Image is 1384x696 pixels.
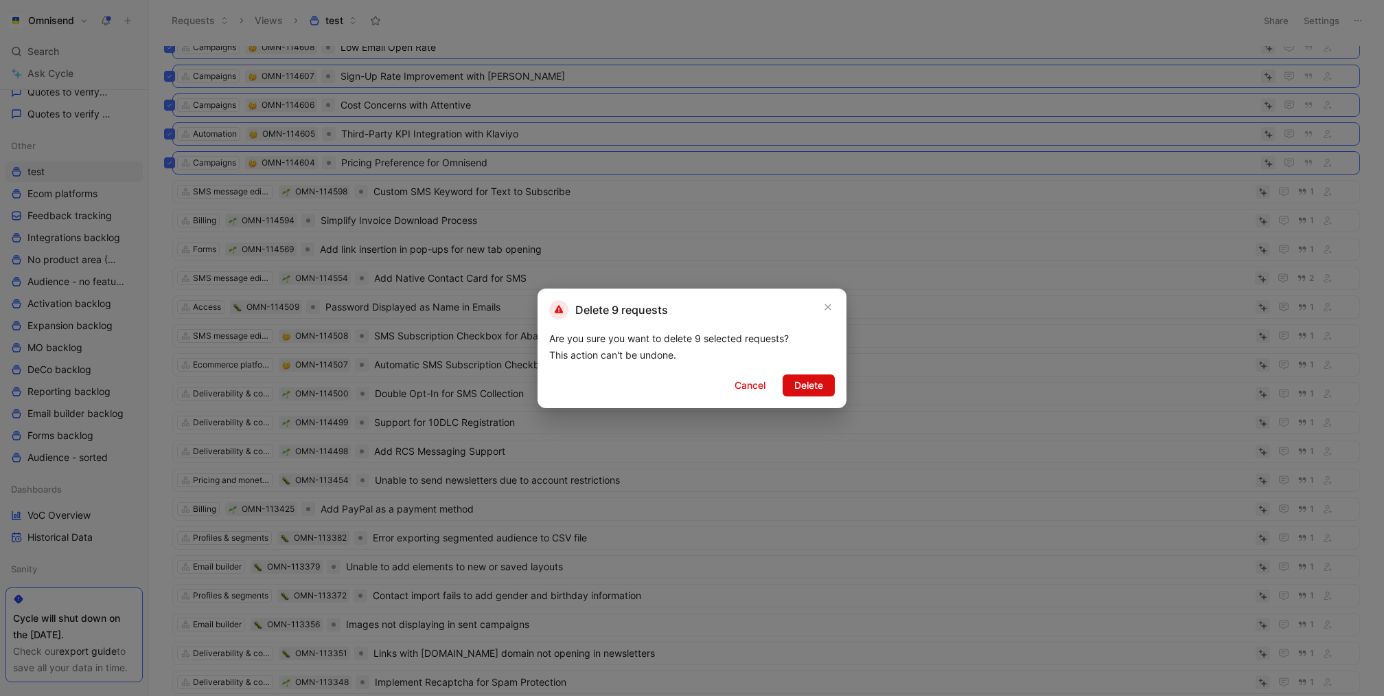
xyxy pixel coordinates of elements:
div: Are you sure you want to delete 9 selected requests? This action can't be undone. [549,330,835,363]
h2: Delete 9 requests [549,300,668,319]
button: Cancel [723,374,777,396]
span: Delete [794,377,823,394]
button: Delete [783,374,835,396]
span: Cancel [735,377,765,394]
